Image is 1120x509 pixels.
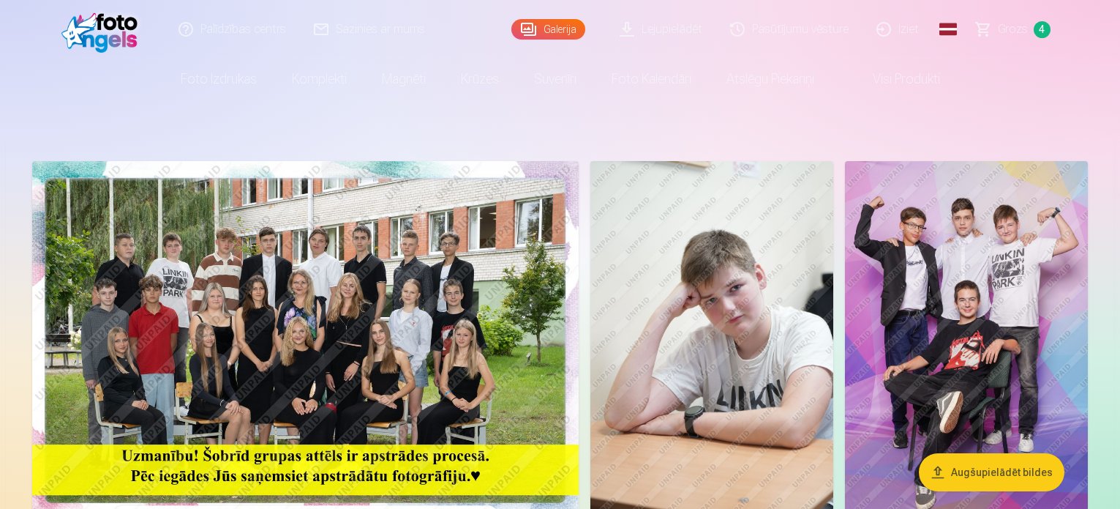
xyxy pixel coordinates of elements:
a: Komplekti [274,59,364,100]
a: Krūzes [443,59,516,100]
button: Augšupielādēt bildes [919,453,1064,491]
a: Galerija [511,19,585,40]
a: Foto izdrukas [163,59,274,100]
a: Magnēti [364,59,443,100]
a: Suvenīri [516,59,594,100]
span: Grozs [998,21,1028,38]
a: Atslēgu piekariņi [709,59,832,100]
img: /fa1 [61,6,146,53]
a: Foto kalendāri [594,59,709,100]
a: Visi produkti [832,59,958,100]
span: 4 [1034,21,1051,38]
